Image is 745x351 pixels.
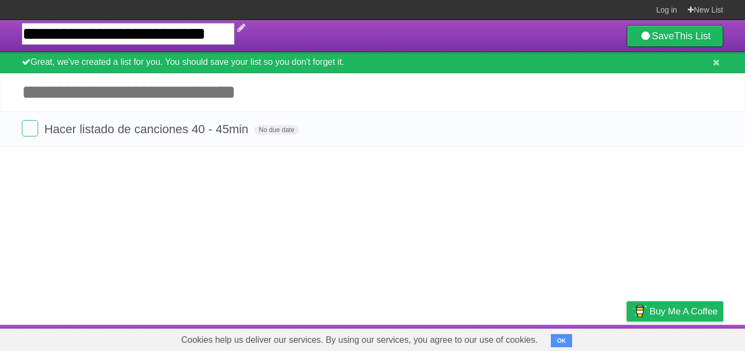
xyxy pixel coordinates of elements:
a: About [482,328,504,348]
span: Buy me a coffee [650,302,718,321]
label: Done [22,120,38,136]
span: Hacer listado de canciones 40 - 45min [44,122,251,136]
a: SaveThis List [627,25,723,47]
a: Suggest a feature [654,328,723,348]
a: Buy me a coffee [627,301,723,322]
a: Terms [575,328,599,348]
span: Cookies help us deliver our services. By using our services, you agree to our use of cookies. [170,329,549,351]
button: OK [551,334,572,347]
a: Privacy [612,328,641,348]
b: This List [674,31,711,41]
a: Developers [518,328,562,348]
span: No due date [254,125,298,135]
img: Buy me a coffee [632,302,647,320]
